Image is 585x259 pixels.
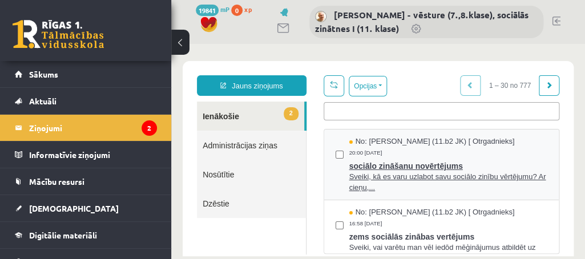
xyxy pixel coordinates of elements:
span: No: [PERSON_NAME] (11.b2 JK) [ Otrgadnieks] [178,92,344,103]
a: Dzēstie [26,145,135,174]
span: 0 [231,5,243,16]
a: Informatīvie ziņojumi [15,141,157,168]
legend: Informatīvie ziņojumi [29,141,157,168]
a: Ziņojumi2 [15,115,157,141]
a: Sākums [15,61,157,87]
a: No: [PERSON_NAME] (11.b2 JK) [ Otrgadnieks] 20:00 [DATE] sociālo zināšanu novērtējums Sveiki, kā ... [178,92,376,149]
a: Mācību resursi [15,168,157,195]
a: Aktuāli [15,88,157,114]
a: Administrācijas ziņas [26,87,135,116]
span: Aktuāli [29,96,57,106]
legend: Ziņojumi [29,115,157,141]
a: Nosūtītie [26,116,135,145]
a: 2Ienākošie [26,58,133,87]
span: [DEMOGRAPHIC_DATA] [29,203,119,213]
img: Andris Garabidovičs - vēsture (7.,8.klase), sociālās zinātnes I (11. klase) [315,11,326,22]
a: Rīgas 1. Tālmācības vidusskola [13,20,104,48]
span: zems sociālās zinābas vertējums [178,184,376,199]
span: Mācību resursi [29,176,84,187]
a: [PERSON_NAME] - vēsture (7.,8.klase), sociālās zinātnes I (11. klase) [315,9,528,34]
a: 19841 mP [196,5,229,14]
a: Digitālie materiāli [15,222,157,248]
span: 2 [112,63,127,76]
a: 0 xp [231,5,257,14]
span: Digitālie materiāli [29,230,97,240]
span: sociālo zināšanu novērtējums [178,114,376,128]
span: 1 – 30 no 777 [309,31,368,52]
a: Jauns ziņojums [26,31,135,52]
span: mP [220,5,229,14]
button: Opcijas [177,32,216,52]
span: Sākums [29,69,58,79]
span: Sveiki, vai varētu man vēl iedōd mēģinājumus atbildēt uz sociālo zi... [178,199,376,220]
span: Sveiki, kā es varu uzlabot savu sociālo zinību vērtējumu? Ar cieņu,... [178,128,376,149]
a: [DEMOGRAPHIC_DATA] [15,195,157,221]
span: 19841 [196,5,219,16]
span: No: [PERSON_NAME] (11.b2 JK) [ Otrgadnieks] [178,163,344,174]
span: 16:58 [DATE] [178,175,213,184]
a: No: [PERSON_NAME] (11.b2 JK) [ Otrgadnieks] 16:58 [DATE] zems sociālās zinābas vertējums Sveiki, ... [178,163,376,220]
span: 20:00 [DATE] [178,104,213,113]
span: xp [244,5,252,14]
i: 2 [142,120,157,136]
